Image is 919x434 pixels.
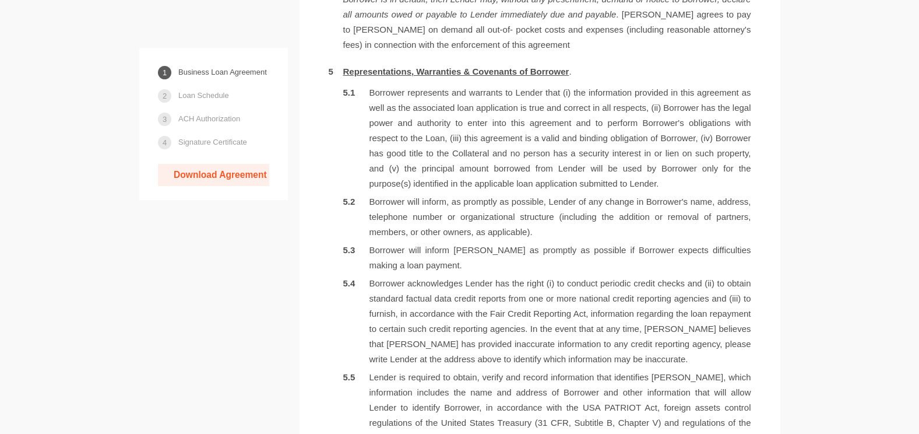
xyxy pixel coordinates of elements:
a: Download Agreement [158,164,269,186]
u: Representations, Warranties & Covenants of Borrower [343,66,569,76]
a: ACH Authorization [178,108,240,129]
li: Borrower will inform, as promptly as possible, Lender of any change in Borrower's name, address, ... [343,194,751,240]
a: Signature Certificate [178,132,247,152]
li: Borrower will inform [PERSON_NAME] as promptly as possible if Borrower expects difficulties makin... [343,243,751,273]
a: Business Loan Agreement [178,62,267,82]
a: Loan Schedule [178,85,229,106]
li: Borrower acknowledges Lender has the right (i) to conduct periodic credit checks and (ii) to obta... [343,276,751,367]
li: Borrower represents and warrants to Lender that (i) the information provided in this agreement as... [343,85,751,191]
